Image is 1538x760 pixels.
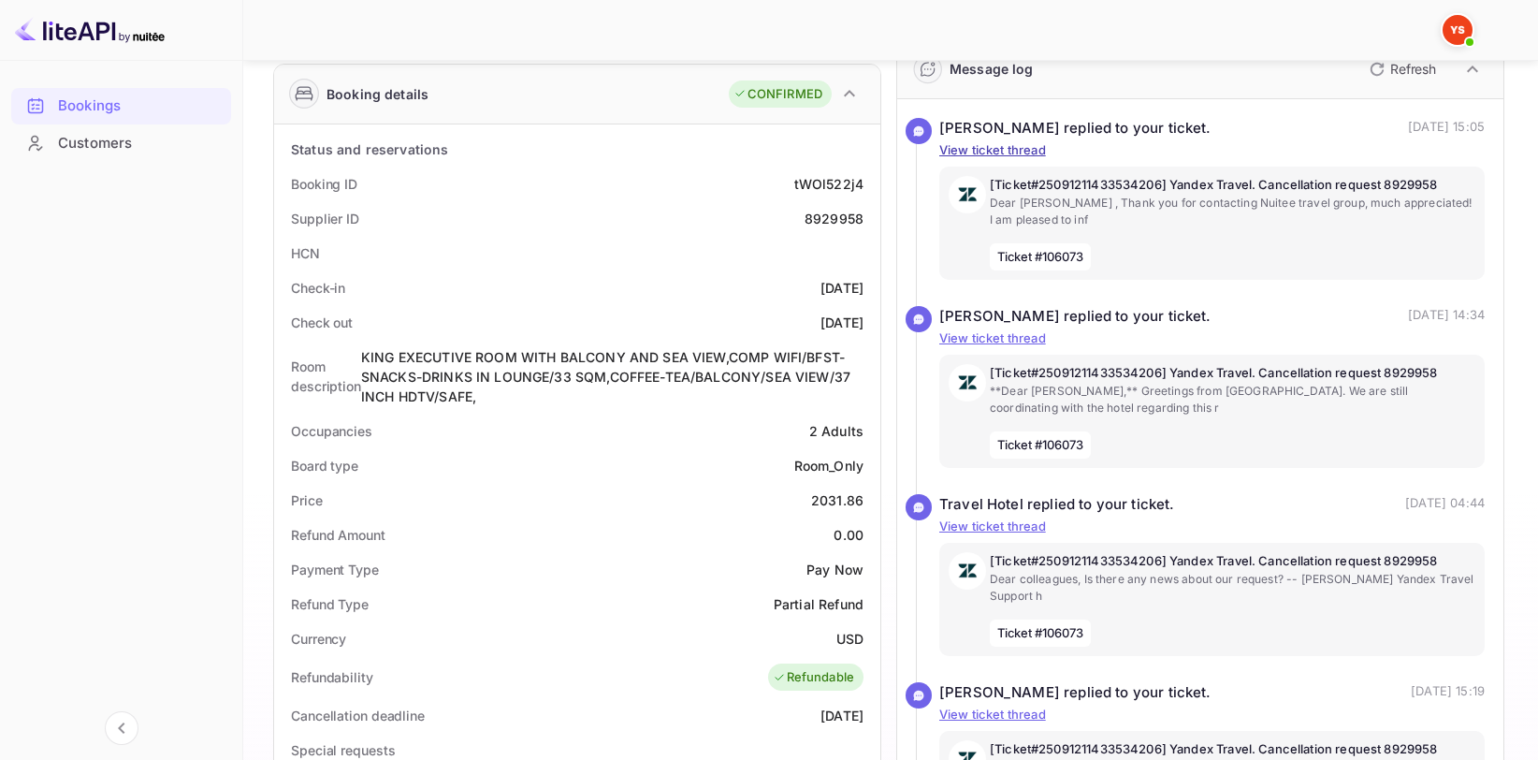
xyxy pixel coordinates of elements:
div: Price [291,490,323,510]
div: 2031.86 [811,490,863,510]
button: Collapse navigation [105,711,138,745]
div: [PERSON_NAME] replied to your ticket. [939,306,1212,328]
img: AwvSTEc2VUhQAAAAAElFTkSuQmCC [949,552,986,590]
div: Customers [11,125,231,162]
div: Check out [291,313,353,332]
div: Customers [58,133,222,154]
div: Check-in [291,278,345,298]
div: Room_Only [794,456,863,475]
p: [DATE] 15:05 [1408,118,1485,139]
p: Dear colleagues, Is there any news about our request? -- [PERSON_NAME] Yandex Travel Support h [990,571,1475,605]
div: Refundability [291,667,373,687]
div: Refund Amount [291,525,385,545]
p: [Ticket#25091211433534206] Yandex Travel. Cancellation request 8929958 [990,176,1475,195]
p: [Ticket#25091211433534206] Yandex Travel. Cancellation request 8929958 [990,552,1475,571]
img: Yandex Support [1443,15,1473,45]
div: Refund Type [291,594,369,614]
p: [Ticket#25091211433534206] Yandex Travel. Cancellation request 8929958 [990,740,1475,759]
div: CONFIRMED [733,85,822,104]
div: Booking ID [291,174,357,194]
div: [DATE] [820,313,863,332]
span: Ticket #106073 [990,620,1091,648]
div: USD [836,629,863,649]
div: tWOl522j4 [794,174,863,194]
img: AwvSTEc2VUhQAAAAAElFTkSuQmCC [949,176,986,213]
div: Bookings [58,95,222,117]
p: [Ticket#25091211433534206] Yandex Travel. Cancellation request 8929958 [990,364,1475,383]
div: Board type [291,456,358,475]
div: KING EXECUTIVE ROOM WITH BALCONY AND SEA VIEW,COMP WIFI/BFST-SNACKS-DRINKS IN LOUNGE/33 SQM,COFFE... [361,347,863,406]
p: Refresh [1390,59,1436,79]
div: Refundable [773,668,855,687]
div: Bookings [11,88,231,124]
div: Currency [291,629,346,649]
span: Ticket #106073 [990,243,1091,271]
div: HCN [291,243,320,263]
p: View ticket thread [939,706,1485,724]
p: Dear [PERSON_NAME] , Thank you for contacting Nuitee travel group, much appreciated! I am pleased... [990,195,1475,228]
div: 2 Adults [809,421,863,441]
div: Booking details [326,84,428,104]
span: Ticket #106073 [990,431,1091,460]
div: [PERSON_NAME] replied to your ticket. [939,118,1212,139]
div: 0.00 [834,525,863,545]
div: Partial Refund [774,594,863,614]
p: [DATE] 15:19 [1411,682,1485,704]
div: [DATE] [820,706,863,725]
p: **Dear [PERSON_NAME],** Greetings from [GEOGRAPHIC_DATA]. We are still coordinating with the hote... [990,383,1475,417]
a: Bookings [11,88,231,123]
a: Customers [11,125,231,160]
p: View ticket thread [939,141,1485,160]
p: View ticket thread [939,518,1485,536]
div: [DATE] [820,278,863,298]
div: Payment Type [291,560,379,579]
div: Pay Now [806,560,863,579]
p: [DATE] 04:44 [1405,494,1485,516]
p: View ticket thread [939,329,1485,348]
div: Status and reservations [291,139,448,159]
div: Travel Hotel replied to your ticket. [939,494,1174,516]
div: [PERSON_NAME] replied to your ticket. [939,682,1212,704]
div: Cancellation deadline [291,706,425,725]
div: Special requests [291,740,395,760]
div: Room description [291,357,361,396]
div: Message log [950,59,1034,79]
img: AwvSTEc2VUhQAAAAAElFTkSuQmCC [949,364,986,402]
div: Supplier ID [291,209,359,228]
img: LiteAPI logo [15,15,165,45]
div: 8929958 [805,209,863,228]
div: Occupancies [291,421,372,441]
button: Refresh [1358,54,1444,84]
p: [DATE] 14:34 [1408,306,1485,328]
